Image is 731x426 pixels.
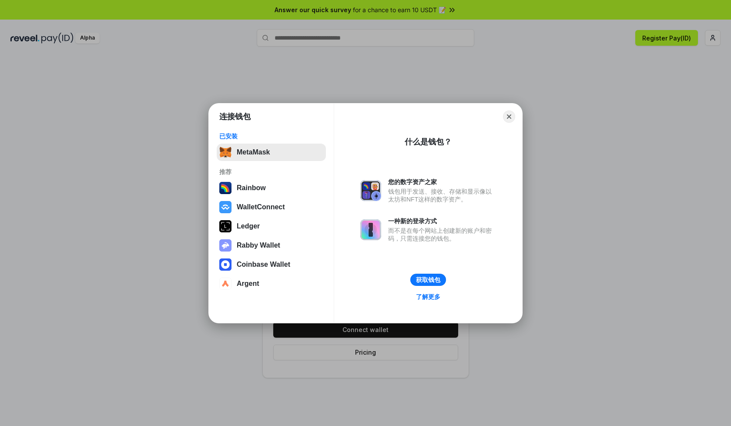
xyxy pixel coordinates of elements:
[219,111,251,122] h1: 连接钱包
[217,256,326,273] button: Coinbase Wallet
[219,146,231,158] img: svg+xml,%3Csvg%20fill%3D%22none%22%20height%3D%2233%22%20viewBox%3D%220%200%2035%2033%22%20width%...
[237,148,270,156] div: MetaMask
[217,275,326,292] button: Argent
[388,188,496,203] div: 钱包用于发送、接收、存储和显示像以太坊和NFT这样的数字资产。
[219,201,231,213] img: svg+xml,%3Csvg%20width%3D%2228%22%20height%3D%2228%22%20viewBox%3D%220%200%2028%2028%22%20fill%3D...
[217,144,326,161] button: MetaMask
[405,137,452,147] div: 什么是钱包？
[219,278,231,290] img: svg+xml,%3Csvg%20width%3D%2228%22%20height%3D%2228%22%20viewBox%3D%220%200%2028%2028%22%20fill%3D...
[360,180,381,201] img: svg+xml,%3Csvg%20xmlns%3D%22http%3A%2F%2Fwww.w3.org%2F2000%2Fsvg%22%20fill%3D%22none%22%20viewBox...
[219,182,231,194] img: svg+xml,%3Csvg%20width%3D%22120%22%20height%3D%22120%22%20viewBox%3D%220%200%20120%20120%22%20fil...
[217,237,326,254] button: Rabby Wallet
[388,227,496,242] div: 而不是在每个网站上创建新的账户和密码，只需连接您的钱包。
[219,220,231,232] img: svg+xml,%3Csvg%20xmlns%3D%22http%3A%2F%2Fwww.w3.org%2F2000%2Fsvg%22%20width%3D%2228%22%20height%3...
[416,293,440,301] div: 了解更多
[237,261,290,268] div: Coinbase Wallet
[237,184,266,192] div: Rainbow
[411,291,446,302] a: 了解更多
[360,219,381,240] img: svg+xml,%3Csvg%20xmlns%3D%22http%3A%2F%2Fwww.w3.org%2F2000%2Fsvg%22%20fill%3D%22none%22%20viewBox...
[416,276,440,284] div: 获取钱包
[388,178,496,186] div: 您的数字资产之家
[237,280,259,288] div: Argent
[388,217,496,225] div: 一种新的登录方式
[219,258,231,271] img: svg+xml,%3Csvg%20width%3D%2228%22%20height%3D%2228%22%20viewBox%3D%220%200%2028%2028%22%20fill%3D...
[217,179,326,197] button: Rainbow
[219,239,231,252] img: svg+xml,%3Csvg%20xmlns%3D%22http%3A%2F%2Fwww.w3.org%2F2000%2Fsvg%22%20fill%3D%22none%22%20viewBox...
[237,203,285,211] div: WalletConnect
[237,242,280,249] div: Rabby Wallet
[217,218,326,235] button: Ledger
[219,132,323,140] div: 已安装
[237,222,260,230] div: Ledger
[217,198,326,216] button: WalletConnect
[410,274,446,286] button: 获取钱包
[503,111,515,123] button: Close
[219,168,323,176] div: 推荐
